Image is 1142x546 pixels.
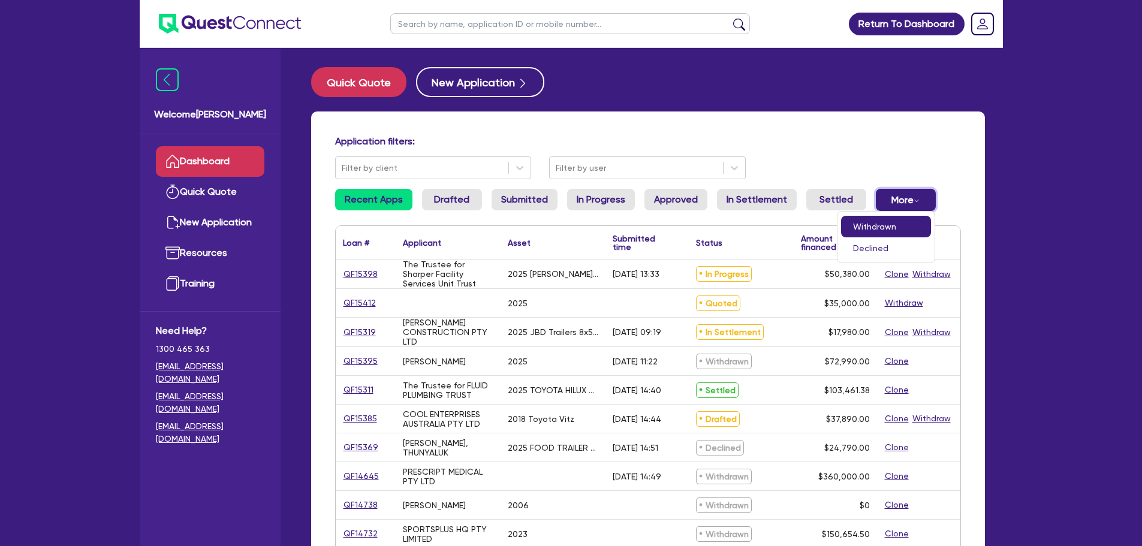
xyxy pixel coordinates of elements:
button: Clone [884,527,909,541]
button: Withdraw [912,325,951,339]
div: [PERSON_NAME] [403,500,466,510]
div: [DATE] 13:33 [613,269,659,279]
img: quick-quote [165,185,180,199]
div: PRESCRIPT MEDICAL PTY LTD [403,467,493,486]
button: Clone [884,469,909,483]
span: $150,654.50 [822,529,870,539]
span: $50,380.00 [825,269,870,279]
a: Training [156,269,264,299]
a: [EMAIL_ADDRESS][DOMAIN_NAME] [156,360,264,385]
div: Status [696,239,722,247]
button: New Application [416,67,544,97]
a: Submitted [492,189,558,210]
button: Clone [884,383,909,397]
div: 2025 TOYOTA HILUX SR5 DOUBLE CAB UTILITY [508,385,598,395]
span: $72,990.00 [825,357,870,366]
span: Need Help? [156,324,264,338]
button: Clone [884,325,909,339]
span: $37,890.00 [826,414,870,424]
a: QF15311 [343,383,374,397]
a: Approved [644,189,707,210]
div: 2025 FOOD TRAILER FOOD TRAILER [508,443,598,453]
span: 1300 465 363 [156,343,264,355]
div: 2025 JBD Trailers 8x5 Builders Trailer [508,327,598,337]
a: Quick Quote [311,67,416,97]
img: resources [165,246,180,260]
span: In Progress [696,266,752,282]
img: icon-menu-close [156,68,179,91]
button: Withdraw [912,412,951,426]
a: QF15395 [343,354,378,368]
span: $103,461.38 [824,385,870,395]
span: Settled [696,382,739,398]
span: $35,000.00 [824,298,870,308]
div: 2006 [508,500,529,510]
div: Amount financed [801,234,870,251]
div: [DATE] 14:51 [613,443,658,453]
div: 2018 Toyota Vitz [508,414,574,424]
button: Dropdown toggle [876,189,936,211]
a: In Progress [567,189,635,210]
a: QF15398 [343,267,378,281]
button: Clone [884,354,909,368]
img: training [165,276,180,291]
a: QF15412 [343,296,376,310]
div: The Trustee for Sharper Facility Services Unit Trust [403,260,493,288]
a: QF14645 [343,469,379,483]
a: Declined [841,237,931,259]
span: In Settlement [696,324,764,340]
span: Quoted [696,295,740,311]
div: Submitted time [613,234,671,251]
a: Drafted [422,189,482,210]
a: Recent Apps [335,189,412,210]
a: QF14738 [343,498,378,512]
div: Loan # [343,239,369,247]
a: Dropdown toggle [967,8,998,40]
div: [DATE] 09:19 [613,327,661,337]
div: [DATE] 14:49 [613,472,661,481]
div: [DATE] 14:44 [613,414,661,424]
div: [DATE] 14:40 [613,385,661,395]
button: Clone [884,267,909,281]
div: SPORTSPLUS HQ PTY LIMITED [403,524,493,544]
div: 2023 [508,529,528,539]
span: Declined [696,440,744,455]
a: Quick Quote [156,177,264,207]
a: In Settlement [717,189,797,210]
span: $17,980.00 [828,327,870,337]
button: Clone [884,412,909,426]
span: $24,790.00 [824,443,870,453]
div: 2025 [508,298,528,308]
span: Withdrawn [696,526,752,542]
a: QF15319 [343,325,376,339]
button: Withdraw [912,267,951,281]
a: Settled [806,189,866,210]
h4: Application filters: [335,135,961,147]
img: new-application [165,215,180,230]
div: Asset [508,239,531,247]
div: COOL ENTERPRISES AUSTRALIA PTY LTD [403,409,493,429]
span: Welcome [PERSON_NAME] [154,107,266,122]
a: Withdrawn [841,216,931,237]
div: Applicant [403,239,441,247]
a: New Application [156,207,264,238]
span: Withdrawn [696,354,752,369]
div: [PERSON_NAME], THUNYALUK [403,438,493,457]
input: Search by name, application ID or mobile number... [390,13,750,34]
a: Dashboard [156,146,264,177]
a: QF14732 [343,527,378,541]
button: Quick Quote [311,67,406,97]
button: Clone [884,441,909,454]
a: QF15385 [343,412,378,426]
div: 2025 [PERSON_NAME] 50/50C [508,269,598,279]
a: Resources [156,238,264,269]
a: Return To Dashboard [849,13,965,35]
div: 2025 [508,357,528,366]
span: Withdrawn [696,469,752,484]
button: Withdraw [884,296,924,310]
span: Drafted [696,411,740,427]
span: $360,000.00 [818,472,870,481]
span: $0 [860,500,870,510]
button: Clone [884,498,909,512]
